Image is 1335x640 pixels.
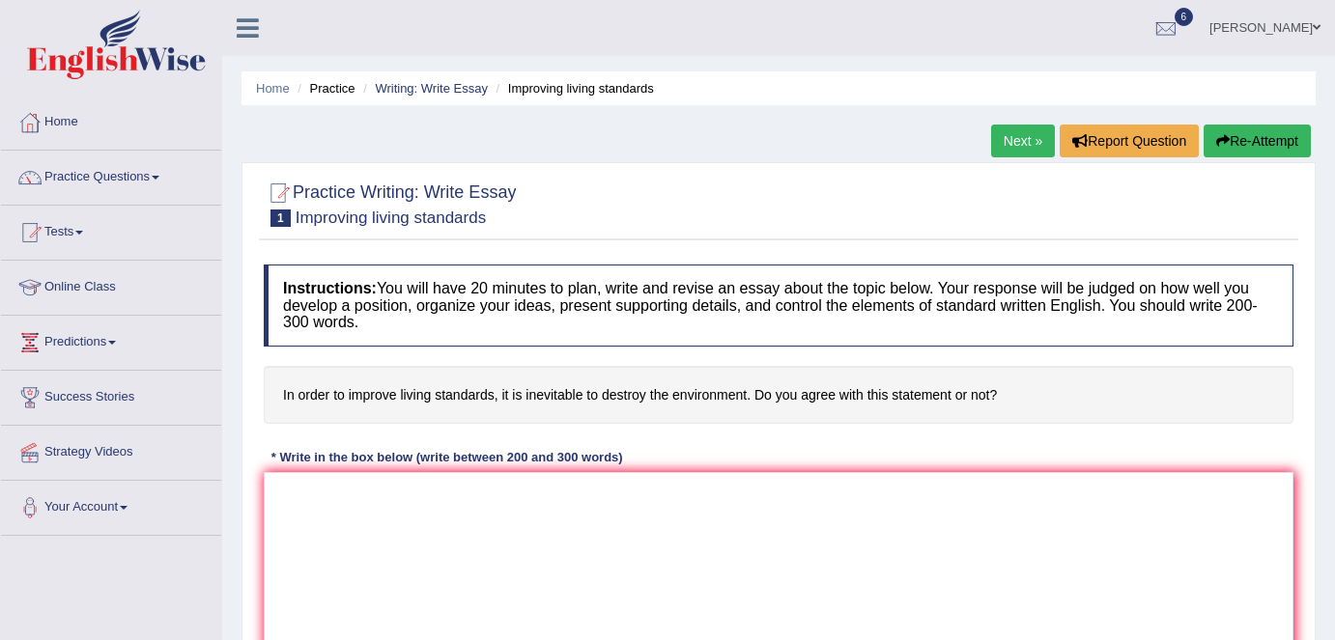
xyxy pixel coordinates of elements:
div: * Write in the box below (write between 200 and 300 words) [264,448,630,466]
a: Home [256,81,290,96]
h2: Practice Writing: Write Essay [264,179,516,227]
small: Improving living standards [296,209,486,227]
b: Instructions: [283,280,377,296]
a: Writing: Write Essay [375,81,488,96]
a: Your Account [1,481,221,529]
a: Practice Questions [1,151,221,199]
li: Practice [293,79,355,97]
a: Online Class [1,261,221,309]
span: 1 [270,209,291,227]
button: Report Question [1060,125,1199,157]
button: Re-Attempt [1204,125,1311,157]
a: Strategy Videos [1,426,221,474]
a: Success Stories [1,371,221,419]
span: 6 [1175,8,1194,26]
h4: In order to improve living standards, it is inevitable to destroy the environment. Do you agree w... [264,366,1293,425]
a: Tests [1,206,221,254]
a: Predictions [1,316,221,364]
h4: You will have 20 minutes to plan, write and revise an essay about the topic below. Your response ... [264,264,1293,347]
li: Improving living standards [492,79,654,97]
a: Home [1,96,221,144]
a: Next » [991,125,1055,157]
